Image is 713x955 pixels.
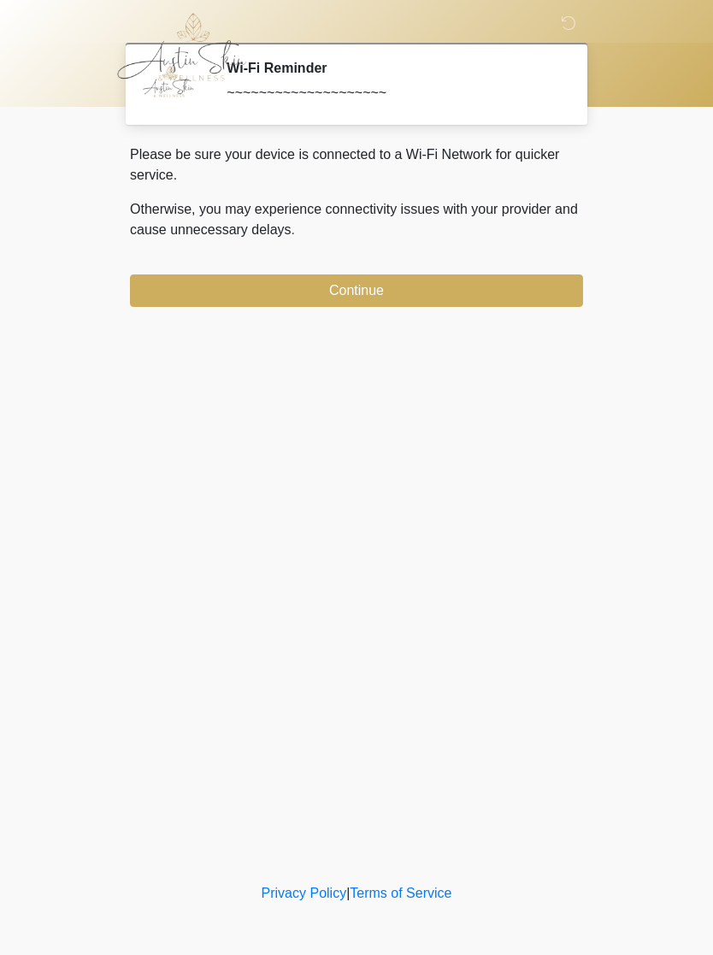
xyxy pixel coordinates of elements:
[346,886,350,900] a: |
[130,144,583,186] p: Please be sure your device is connected to a Wi-Fi Network for quicker service.
[262,886,347,900] a: Privacy Policy
[350,886,451,900] a: Terms of Service
[113,13,264,81] img: Austin Skin & Wellness Logo
[130,199,583,240] p: Otherwise, you may experience connectivity issues with your provider and cause unnecessary delays
[292,222,295,237] span: .
[130,274,583,307] button: Continue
